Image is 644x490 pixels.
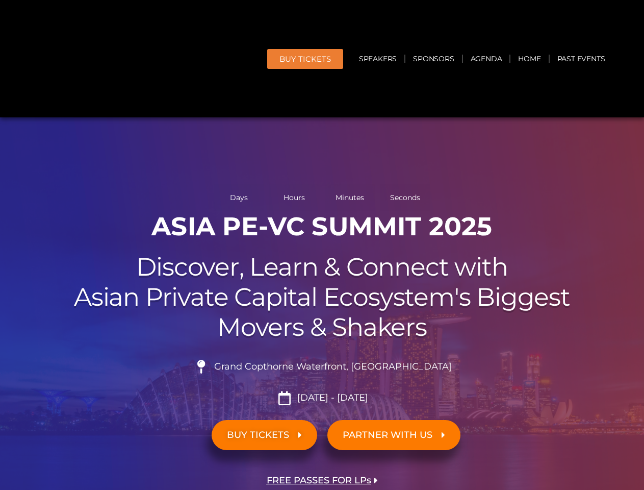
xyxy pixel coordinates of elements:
a: Past Events [550,47,613,70]
h2: Discover, Learn & Connect with Asian Private Capital Ecosystem's Biggest Movers & Shakers [37,252,608,342]
a: BUY TICKETS [212,420,317,450]
a: BUY Tickets [267,49,343,69]
a: Agenda [463,47,510,70]
a: Sponsors [405,47,461,70]
span: BUY Tickets [279,55,331,63]
h1: ASIA PE-VC Summit 2025 [37,211,608,242]
span: [DATE] - [DATE] [295,393,368,404]
span: Grand Copthorne Waterfront, [GEOGRAPHIC_DATA]​ [212,361,452,373]
span: Hours [269,194,320,201]
span: Minutes [325,194,375,201]
a: Home [510,47,548,70]
span: BUY TICKETS [227,430,289,440]
span: FREE PASSES FOR LPs [267,476,371,485]
span: PARTNER WITH US [343,430,432,440]
span: Days [214,194,264,201]
a: Speakers [351,47,404,70]
a: PARTNER WITH US [327,420,460,450]
span: Seconds [380,194,430,201]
